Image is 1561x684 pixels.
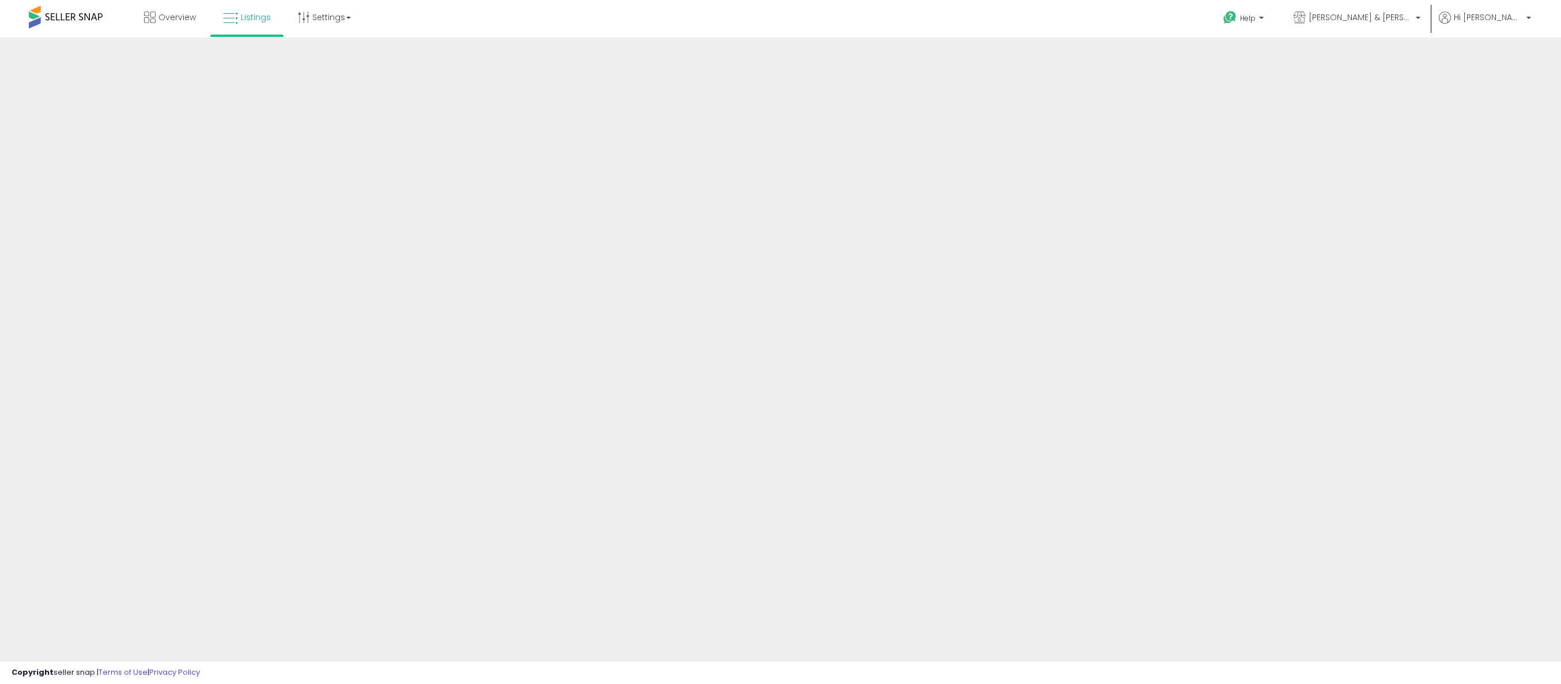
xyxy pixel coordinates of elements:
span: Listings [241,12,271,23]
span: Hi [PERSON_NAME] [1454,12,1523,23]
span: Overview [158,12,196,23]
span: [PERSON_NAME] & [PERSON_NAME] [1309,12,1412,23]
span: Help [1240,13,1256,23]
a: Hi [PERSON_NAME] [1439,12,1531,37]
i: Get Help [1223,10,1237,25]
a: Help [1214,2,1275,37]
